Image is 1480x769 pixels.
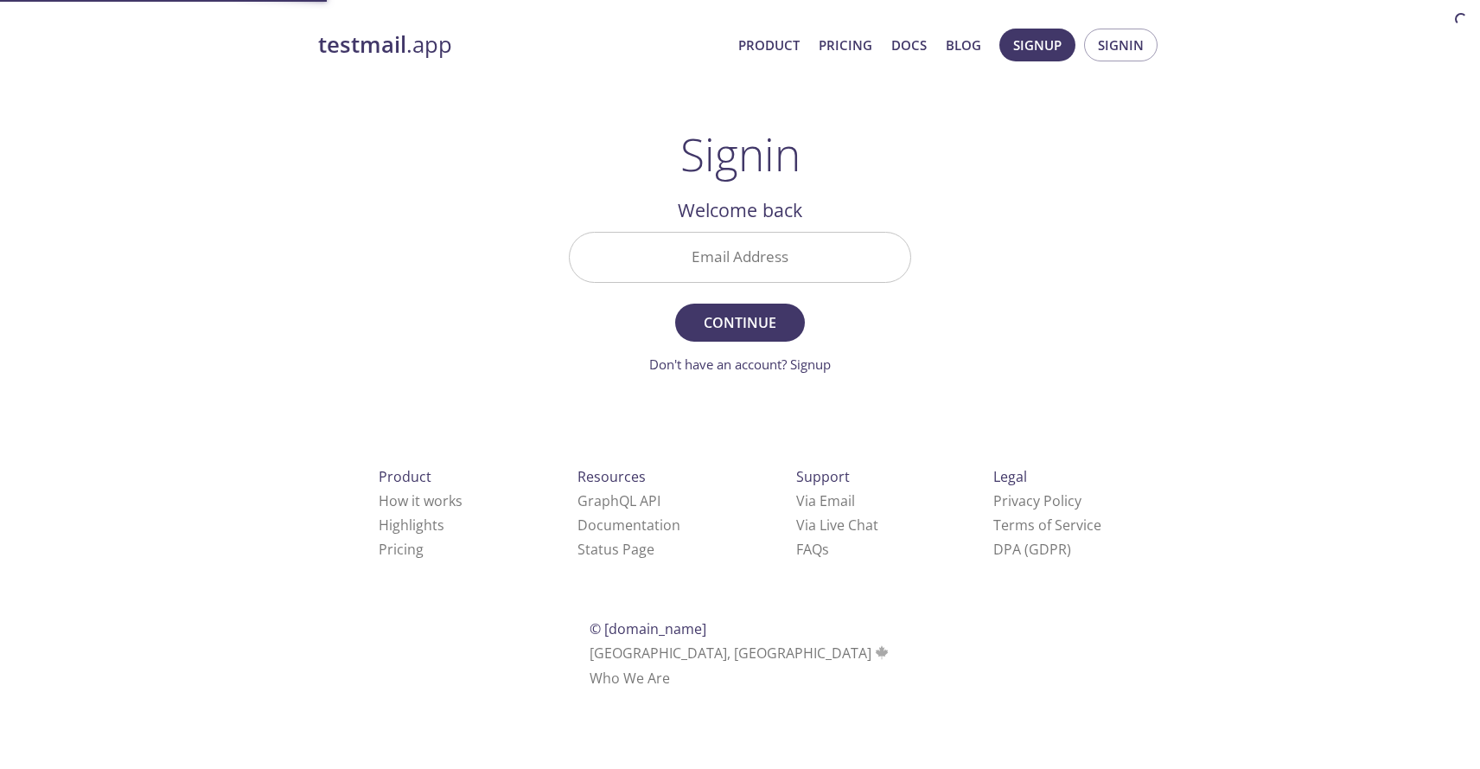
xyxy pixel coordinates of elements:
[1084,29,1158,61] button: Signin
[993,516,1101,535] a: Terms of Service
[694,311,786,335] span: Continue
[379,540,424,559] a: Pricing
[569,195,911,225] h2: Welcome back
[577,467,646,486] span: Resources
[590,619,706,638] span: © [DOMAIN_NAME]
[796,540,829,559] a: FAQ
[675,304,805,342] button: Continue
[993,540,1071,559] a: DPA (GDPR)
[796,491,855,510] a: Via Email
[946,34,981,56] a: Blog
[1098,34,1144,56] span: Signin
[993,467,1027,486] span: Legal
[379,516,444,535] a: Highlights
[590,669,670,688] a: Who We Are
[680,128,801,180] h1: Signin
[738,34,800,56] a: Product
[819,34,872,56] a: Pricing
[577,516,680,535] a: Documentation
[577,540,654,559] a: Status Page
[379,467,431,486] span: Product
[796,467,850,486] span: Support
[577,491,660,510] a: GraphQL API
[1013,34,1062,56] span: Signup
[999,29,1075,61] button: Signup
[993,491,1081,510] a: Privacy Policy
[379,491,462,510] a: How it works
[796,516,878,535] a: Via Live Chat
[891,34,927,56] a: Docs
[649,356,831,373] a: Don't have an account? Signup
[822,540,829,559] span: s
[590,644,891,663] span: [GEOGRAPHIC_DATA], [GEOGRAPHIC_DATA]
[318,29,406,60] strong: testmail
[318,30,724,60] a: testmail.app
